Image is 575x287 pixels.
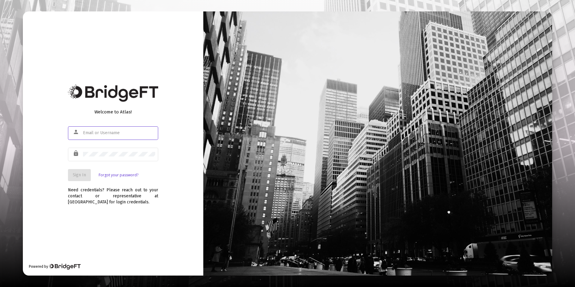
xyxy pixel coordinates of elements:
[29,264,80,270] div: Powered by
[68,109,158,115] div: Welcome to Atlas!
[83,131,155,135] input: Email or Username
[68,181,158,205] div: Need credentials? Please reach out to your contact or representative at [GEOGRAPHIC_DATA] for log...
[68,169,91,181] button: Sign In
[68,85,158,102] img: Bridge Financial Technology Logo
[73,150,80,157] mat-icon: lock
[49,264,80,270] img: Bridge Financial Technology Logo
[73,128,80,136] mat-icon: person
[99,172,138,178] a: Forgot your password?
[73,172,86,177] span: Sign In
